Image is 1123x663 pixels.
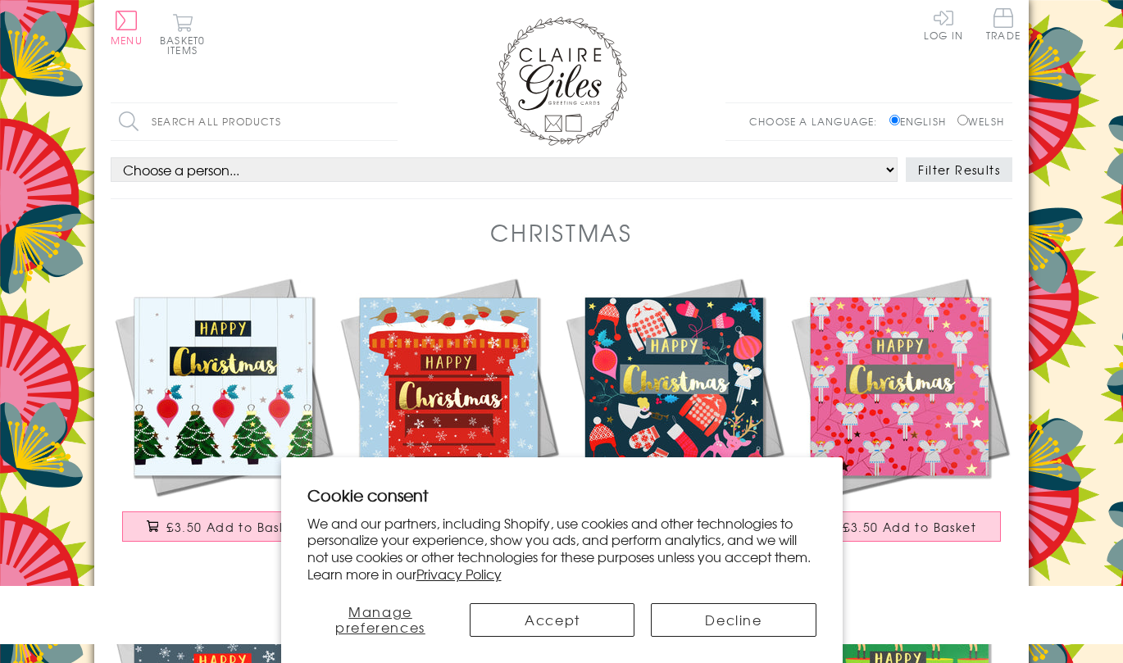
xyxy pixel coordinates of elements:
[335,602,425,637] span: Manage preferences
[307,603,453,637] button: Manage preferences
[111,103,398,140] input: Search all products
[986,8,1021,43] a: Trade
[111,33,143,48] span: Menu
[561,274,787,499] img: Christmas Card, Jumpers & Mittens, text foiled in shiny gold
[787,274,1012,499] img: Christmas Card, Fairies on Pink, text foiled in shiny gold
[381,103,398,140] input: Search
[889,115,900,125] input: English
[651,603,816,637] button: Decline
[787,274,1012,558] a: Christmas Card, Fairies on Pink, text foiled in shiny gold £3.50 Add to Basket
[307,484,816,506] h2: Cookie consent
[749,114,886,129] p: Choose a language:
[924,8,963,40] a: Log In
[336,274,561,499] img: Christmas Card, Robins on a Postbox, text foiled in shiny gold
[167,33,205,57] span: 0 items
[798,511,1002,542] button: £3.50 Add to Basket
[160,13,205,55] button: Basket0 items
[307,515,816,583] p: We and our partners, including Shopify, use cookies and other technologies to personalize your ex...
[490,216,633,249] h1: Christmas
[957,115,968,125] input: Welsh
[166,519,300,535] span: £3.50 Add to Basket
[111,11,143,45] button: Menu
[561,274,787,558] a: Christmas Card, Jumpers & Mittens, text foiled in shiny gold £3.50 Add to Basket
[906,157,1012,182] button: Filter Results
[843,519,976,535] span: £3.50 Add to Basket
[122,511,325,542] button: £3.50 Add to Basket
[336,274,561,558] a: Christmas Card, Robins on a Postbox, text foiled in shiny gold £3.50 Add to Basket
[111,274,336,499] img: Christmas Card, Trees and Baubles, text foiled in shiny gold
[986,8,1021,40] span: Trade
[111,274,336,558] a: Christmas Card, Trees and Baubles, text foiled in shiny gold £3.50 Add to Basket
[889,114,954,129] label: English
[957,114,1004,129] label: Welsh
[496,16,627,146] img: Claire Giles Greetings Cards
[416,564,502,584] a: Privacy Policy
[470,603,634,637] button: Accept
